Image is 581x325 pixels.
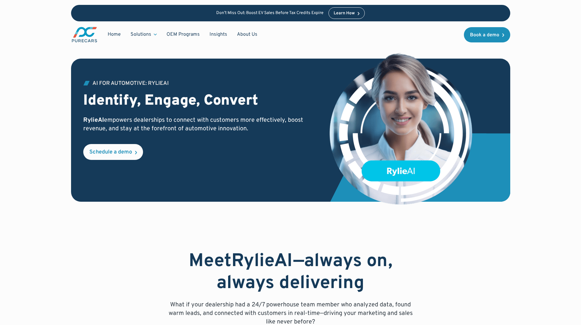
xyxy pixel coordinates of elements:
[217,250,393,295] strong: —always on, always delivering
[103,29,126,40] a: Home
[216,11,324,16] p: Don’t Miss Out: Boost EV Sales Before Tax Credits Expire
[162,29,205,40] a: OEM Programs
[71,26,98,43] a: main
[231,250,293,273] strong: RylieAI
[83,144,143,160] a: Schedule a demo
[464,27,510,42] a: Book a demo
[232,29,262,40] a: About Us
[83,116,320,133] p: empowers dealerships to connect with customers more effectively, boost revenue, and stay at the f...
[71,26,98,43] img: purecars logo
[126,29,162,40] div: Solutions
[328,52,474,206] img: customer data platform illustration
[83,92,320,110] h2: Identify, Engage, Convert
[334,11,355,16] div: Learn How
[189,250,231,273] strong: Meet
[470,33,499,38] div: Book a demo
[131,31,151,38] div: Solutions
[92,81,169,86] div: AI for Automotive: RylieAI
[89,150,132,155] div: Schedule a demo
[328,7,365,19] a: Learn How
[205,29,232,40] a: Insights
[83,116,104,124] strong: RylieAI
